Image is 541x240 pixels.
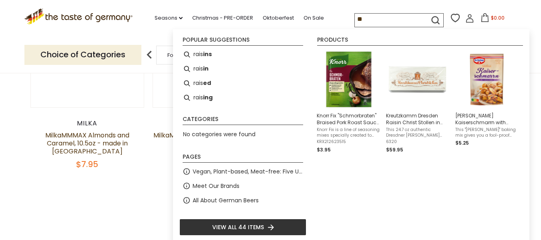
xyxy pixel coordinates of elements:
span: $5.25 [455,139,469,146]
img: Dr. Oetker Kaiser-Schmarrn [458,50,516,109]
p: Choice of Categories [24,45,141,65]
a: All About German Beers [193,196,259,205]
span: $0.00 [491,14,505,21]
span: $59.95 [386,146,403,153]
b: ing [203,93,213,102]
li: All About German Beers [179,193,306,208]
span: $3.95 [317,146,331,153]
li: View all 44 items [179,219,306,236]
span: $7.95 [76,159,98,170]
li: Meet Our Brands [179,179,306,193]
span: No categories were found [183,130,255,138]
div: Milka [153,119,267,127]
a: Food By Category [167,52,214,58]
span: Knorr Fix "Schmorbraten" Braised Pork Roast Sauce Mix, 1 oz. [317,112,380,126]
div: Milka [30,119,145,127]
span: KRX212623515 [317,139,380,145]
li: raisins [179,47,306,62]
li: Popular suggestions [183,37,303,46]
li: Categories [183,116,303,125]
a: On Sale [304,14,324,22]
b: ins [203,50,212,59]
li: Dr. Oetker Kaiserschmarrn with Raisins, Dessert Mix, 165g [452,47,521,157]
li: raising [179,91,306,105]
b: in [203,64,209,73]
li: Knorr Fix "Schmorbraten" Braised Pork Roast Sauce Mix, 1 oz. [314,47,383,157]
li: raised [179,76,306,91]
a: Seasons [155,14,183,22]
span: Kreutzkamm Dresden Raisin Christ Stollen in white gift pack, 24.7 oz (700g) [386,112,449,126]
span: 6320 [386,139,449,145]
button: $0.00 [476,13,510,25]
img: previous arrow [141,47,157,63]
span: Knorr Fix is a line of seasoning mixes specially created to flavor specific dishes. With this "Sc... [317,127,380,138]
a: MilkaMMMAX Almonds and Caramel, 10.5oz - made in [GEOGRAPHIC_DATA] [45,131,129,156]
img: Knorr Braised Pork Sauce Mix [319,50,377,109]
li: Vegan, Plant-based, Meat-free: Five Up and Coming Brands [179,164,306,179]
b: ed [203,79,211,88]
span: This "[PERSON_NAME]" baking mix gives you a fool-proof and easy way to make authentic Austrian Ka... [455,127,518,138]
a: Kreutzkamm Dresden Raisin Christ Stollen in white gift pack, 24.7 oz (700g)This 24.7 oz authentic... [386,50,449,154]
span: This 24.7 oz authentic Dresdner [PERSON_NAME] Stollen with extra raisins and [PERSON_NAME] makes ... [386,127,449,138]
a: Vegan, Plant-based, Meat-free: Five Up and Coming Brands [193,167,303,176]
li: Kreutzkamm Dresden Raisin Christ Stollen in white gift pack, 24.7 oz (700g) [383,47,452,157]
li: Products [317,37,523,46]
a: Dr. Oetker Kaiser-Schmarrn[PERSON_NAME] Kaiserschmarrn with [PERSON_NAME], Dessert Mix, 165gThis ... [455,50,518,154]
a: Christmas - PRE-ORDER [192,14,253,22]
li: Pages [183,154,303,163]
span: [PERSON_NAME] Kaiserschmarrn with [PERSON_NAME], Dessert Mix, 165g [455,112,518,126]
li: raisin [179,62,306,76]
a: Meet Our Brands [193,182,239,191]
a: Knorr Braised Pork Sauce MixKnorr Fix "Schmorbraten" Braised Pork Roast Sauce Mix, 1 oz.Knorr Fix... [317,50,380,154]
a: MilkaMMMAX Oreo, 10.5oz - made in [GEOGRAPHIC_DATA] [153,131,265,148]
span: View all 44 items [212,223,264,232]
a: Oktoberfest [263,14,294,22]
